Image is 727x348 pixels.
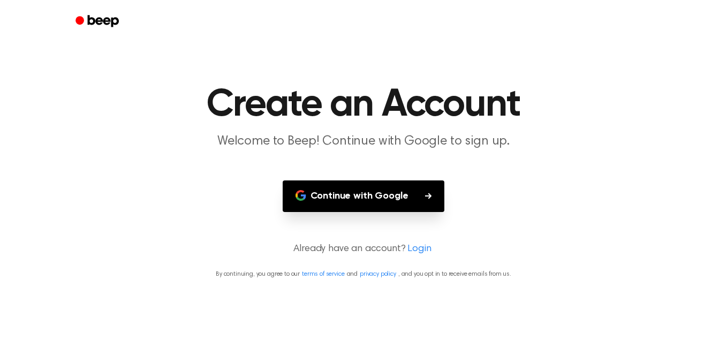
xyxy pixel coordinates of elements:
[13,269,714,279] p: By continuing, you agree to our and , and you opt in to receive emails from us.
[407,242,431,256] a: Login
[158,133,569,150] p: Welcome to Beep! Continue with Google to sign up.
[13,242,714,256] p: Already have an account?
[283,180,445,212] button: Continue with Google
[68,11,128,32] a: Beep
[302,271,344,277] a: terms of service
[89,86,638,124] h1: Create an Account
[360,271,396,277] a: privacy policy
